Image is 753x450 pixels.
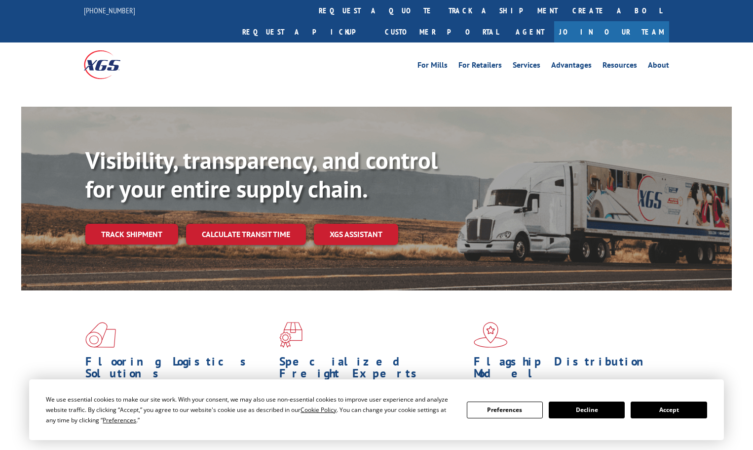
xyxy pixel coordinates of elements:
img: xgs-icon-total-supply-chain-intelligence-red [85,322,116,348]
h1: Specialized Freight Experts [279,356,466,384]
a: Agent [506,21,554,42]
a: Track shipment [85,224,178,245]
span: Cookie Policy [301,406,337,414]
img: xgs-icon-focused-on-flooring-red [279,322,302,348]
b: Visibility, transparency, and control for your entire supply chain. [85,145,438,204]
button: Decline [549,402,625,418]
a: Services [513,61,540,72]
a: Join Our Team [554,21,669,42]
a: For Mills [417,61,448,72]
a: About [648,61,669,72]
div: We use essential cookies to make our site work. With your consent, we may also use non-essential ... [46,394,454,425]
img: xgs-icon-flagship-distribution-model-red [474,322,508,348]
a: For Retailers [458,61,502,72]
a: Advantages [551,61,592,72]
a: Request a pickup [235,21,377,42]
button: Accept [631,402,707,418]
div: Cookie Consent Prompt [29,379,724,440]
a: Resources [602,61,637,72]
a: XGS ASSISTANT [314,224,398,245]
h1: Flooring Logistics Solutions [85,356,272,384]
a: Calculate transit time [186,224,306,245]
a: [PHONE_NUMBER] [84,5,135,15]
button: Preferences [467,402,543,418]
h1: Flagship Distribution Model [474,356,660,384]
a: Customer Portal [377,21,506,42]
span: Preferences [103,416,136,424]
